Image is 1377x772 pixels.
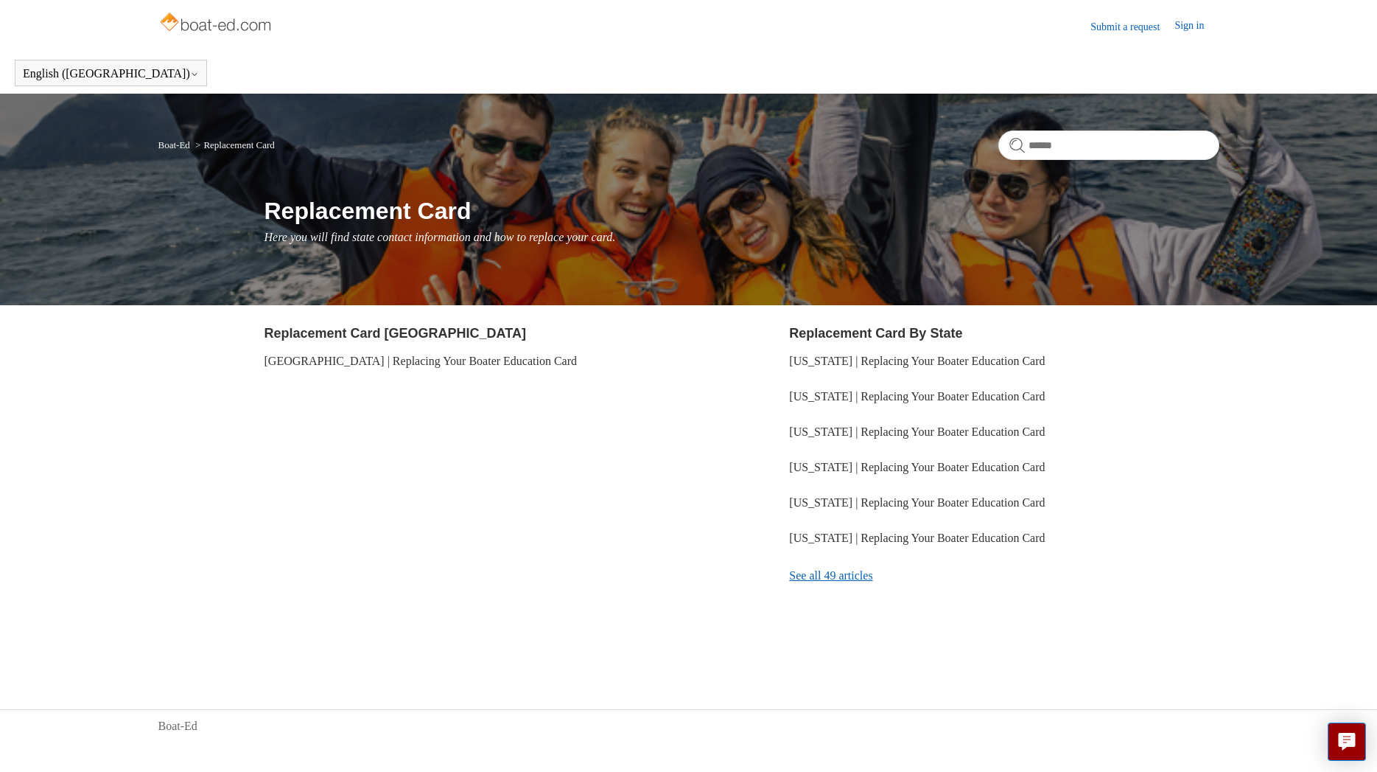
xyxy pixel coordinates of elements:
[789,390,1045,403] a: [US_STATE] | Replacing Your Boater Education Card
[998,131,1219,160] input: Search
[789,532,1045,544] a: [US_STATE] | Replacing Your Boater Education Card
[789,556,1219,596] a: See all 49 articles
[1328,723,1366,761] button: Live chat
[1090,19,1174,35] a: Submit a request
[192,139,275,150] li: Replacement Card
[158,139,193,150] li: Boat-Ed
[789,355,1045,367] a: [US_STATE] | Replacing Your Boater Education Card
[158,9,276,38] img: Boat-Ed Help Center home page
[23,67,199,80] button: English ([GEOGRAPHIC_DATA])
[1174,18,1219,35] a: Sign in
[789,496,1045,509] a: [US_STATE] | Replacing Your Boater Education Card
[789,461,1045,473] a: [US_STATE] | Replacing Your Boater Education Card
[264,355,578,367] a: [GEOGRAPHIC_DATA] | Replacing Your Boater Education Card
[158,717,197,735] a: Boat-Ed
[158,139,190,150] a: Boat-Ed
[264,229,1219,246] p: Here you will find state contact information and how to replace your card.
[264,193,1219,229] h1: Replacement Card
[789,326,962,341] a: Replacement Card By State
[264,326,526,341] a: Replacement Card [GEOGRAPHIC_DATA]
[789,425,1045,438] a: [US_STATE] | Replacing Your Boater Education Card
